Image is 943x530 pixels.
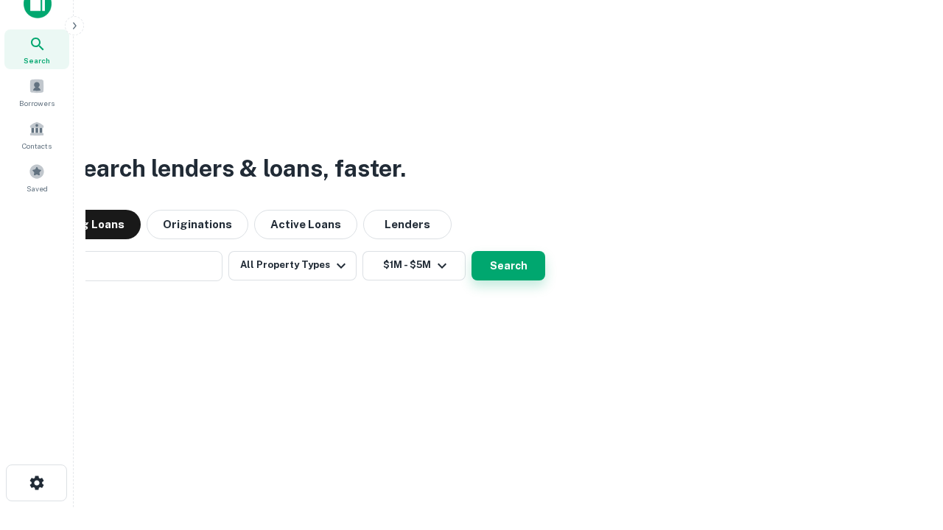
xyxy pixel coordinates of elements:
[362,251,466,280] button: $1M - $5M
[228,251,357,280] button: All Property Types
[4,29,69,69] a: Search
[67,151,406,186] h3: Search lenders & loans, faster.
[27,183,48,194] span: Saved
[22,140,52,152] span: Contacts
[869,412,943,483] iframe: Chat Widget
[4,158,69,197] a: Saved
[363,210,452,239] button: Lenders
[24,54,50,66] span: Search
[4,115,69,155] a: Contacts
[4,72,69,112] a: Borrowers
[147,210,248,239] button: Originations
[19,97,55,109] span: Borrowers
[254,210,357,239] button: Active Loans
[471,251,545,280] button: Search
